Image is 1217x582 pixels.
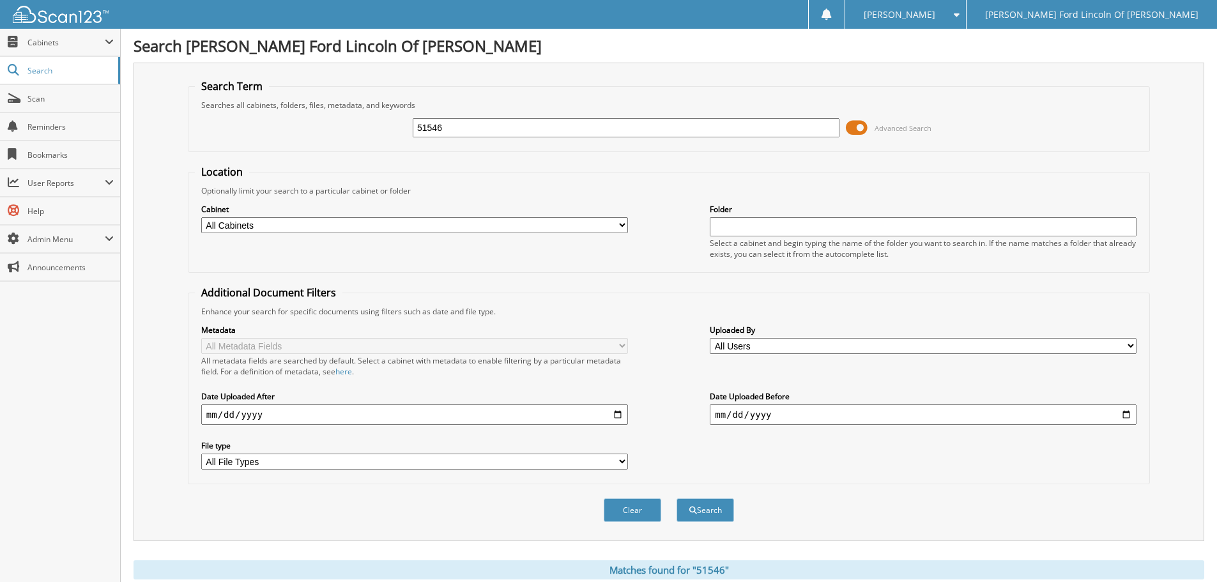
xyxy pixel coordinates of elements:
[27,37,105,48] span: Cabinets
[710,391,1137,402] label: Date Uploaded Before
[864,11,935,19] span: [PERSON_NAME]
[27,93,114,104] span: Scan
[195,100,1143,111] div: Searches all cabinets, folders, files, metadata, and keywords
[604,498,661,522] button: Clear
[27,178,105,188] span: User Reports
[195,165,249,179] legend: Location
[27,65,112,76] span: Search
[710,238,1137,259] div: Select a cabinet and begin typing the name of the folder you want to search in. If the name match...
[27,121,114,132] span: Reminders
[134,560,1204,579] div: Matches found for "51546"
[201,204,628,215] label: Cabinet
[985,11,1198,19] span: [PERSON_NAME] Ford Lincoln Of [PERSON_NAME]
[710,204,1137,215] label: Folder
[201,391,628,402] label: Date Uploaded After
[13,6,109,23] img: scan123-logo-white.svg
[27,206,114,217] span: Help
[710,325,1137,335] label: Uploaded By
[134,35,1204,56] h1: Search [PERSON_NAME] Ford Lincoln Of [PERSON_NAME]
[195,185,1143,196] div: Optionally limit your search to a particular cabinet or folder
[201,440,628,451] label: File type
[201,404,628,425] input: start
[875,123,931,133] span: Advanced Search
[195,79,269,93] legend: Search Term
[27,149,114,160] span: Bookmarks
[27,262,114,273] span: Announcements
[677,498,734,522] button: Search
[195,286,342,300] legend: Additional Document Filters
[195,306,1143,317] div: Enhance your search for specific documents using filters such as date and file type.
[201,355,628,377] div: All metadata fields are searched by default. Select a cabinet with metadata to enable filtering b...
[335,366,352,377] a: here
[201,325,628,335] label: Metadata
[710,404,1137,425] input: end
[27,234,105,245] span: Admin Menu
